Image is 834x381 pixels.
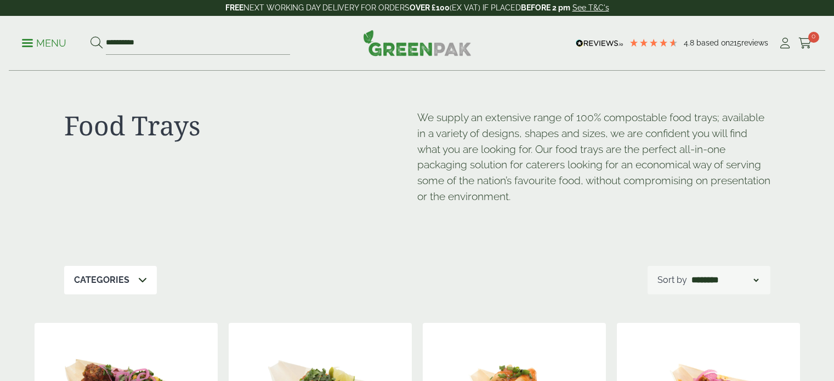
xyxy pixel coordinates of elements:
[689,274,761,287] select: Shop order
[572,3,609,12] a: See T&C's
[417,110,770,204] p: We supply an extensive range of 100% compostable food trays; available in a variety of designs, s...
[696,38,730,47] span: Based on
[798,35,812,52] a: 0
[521,3,570,12] strong: BEFORE 2 pm
[74,274,129,287] p: Categories
[684,38,696,47] span: 4.8
[22,37,66,48] a: Menu
[576,39,623,47] img: REVIEWS.io
[808,32,819,43] span: 0
[225,3,243,12] strong: FREE
[798,38,812,49] i: Cart
[363,30,472,56] img: GreenPak Supplies
[410,3,450,12] strong: OVER £100
[657,274,687,287] p: Sort by
[629,38,678,48] div: 4.79 Stars
[64,110,417,141] h1: Food Trays
[22,37,66,50] p: Menu
[778,38,792,49] i: My Account
[730,38,741,47] span: 215
[741,38,768,47] span: reviews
